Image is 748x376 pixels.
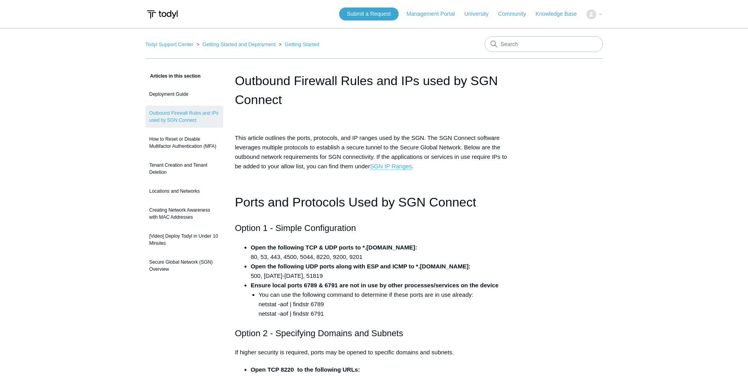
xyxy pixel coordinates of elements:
strong: Open TCP 8220 to the following URLs: [251,366,360,373]
a: Secure Global Network (SGN) Overview [145,255,223,277]
li: 500, [DATE]-[DATE], 51819 [251,262,513,281]
a: Outbound Firewall Rules and IPs used by SGN Connect [145,106,223,128]
h1: Ports and Protocols Used by SGN Connect [235,192,513,212]
li: Todyl Support Center [145,41,195,47]
li: Getting Started [277,41,319,47]
h1: Outbound Firewall Rules and IPs used by SGN Connect [235,71,513,109]
a: Todyl Support Center [145,41,194,47]
h2: Option 1 - Simple Configuration [235,221,513,235]
span: Articles in this section [145,73,201,79]
p: If higher security is required, ports may be opened to specific domains and subnets. [235,348,513,357]
img: Todyl Support Center Help Center home page [145,7,179,22]
a: Knowledge Base [535,10,585,18]
input: Search [485,36,603,52]
strong: Ensure local ports 6789 & 6791 are not in use by other processes/services on the device [251,282,499,289]
a: Locations and Networks [145,184,223,199]
a: University [464,10,496,18]
a: SGN IP Ranges [370,163,412,170]
span: This article outlines the ports, protocols, and IP ranges used by the SGN. The SGN Connect softwa... [235,134,507,170]
a: Submit a Request [339,7,399,20]
a: Creating Network Awareness with MAC Addresses [145,203,223,225]
a: How to Reset or Disable Multifactor Authentication (MFA) [145,132,223,154]
h2: Option 2 - Specifying Domains and Subnets [235,326,513,340]
li: You can use the following command to determine if these ports are in use already: netstat -aof | ... [259,290,513,318]
a: Getting Started and Deployment [202,41,276,47]
strong: Open the following TCP & UDP ports to *.[DOMAIN_NAME]: [251,244,417,251]
a: Management Portal [407,10,463,18]
a: [Video] Deploy Todyl in Under 10 Minutes [145,229,223,251]
a: Getting Started [285,41,319,47]
strong: Open the following UDP ports along with ESP and ICMP to *.[DOMAIN_NAME]: [251,263,471,270]
li: 80, 53, 443, 4500, 5044, 8220, 9200, 9201 [251,243,513,262]
li: Getting Started and Deployment [195,41,277,47]
a: Tenant Creation and Tenant Deletion [145,158,223,180]
a: Community [498,10,534,18]
a: Deployment Guide [145,87,223,102]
